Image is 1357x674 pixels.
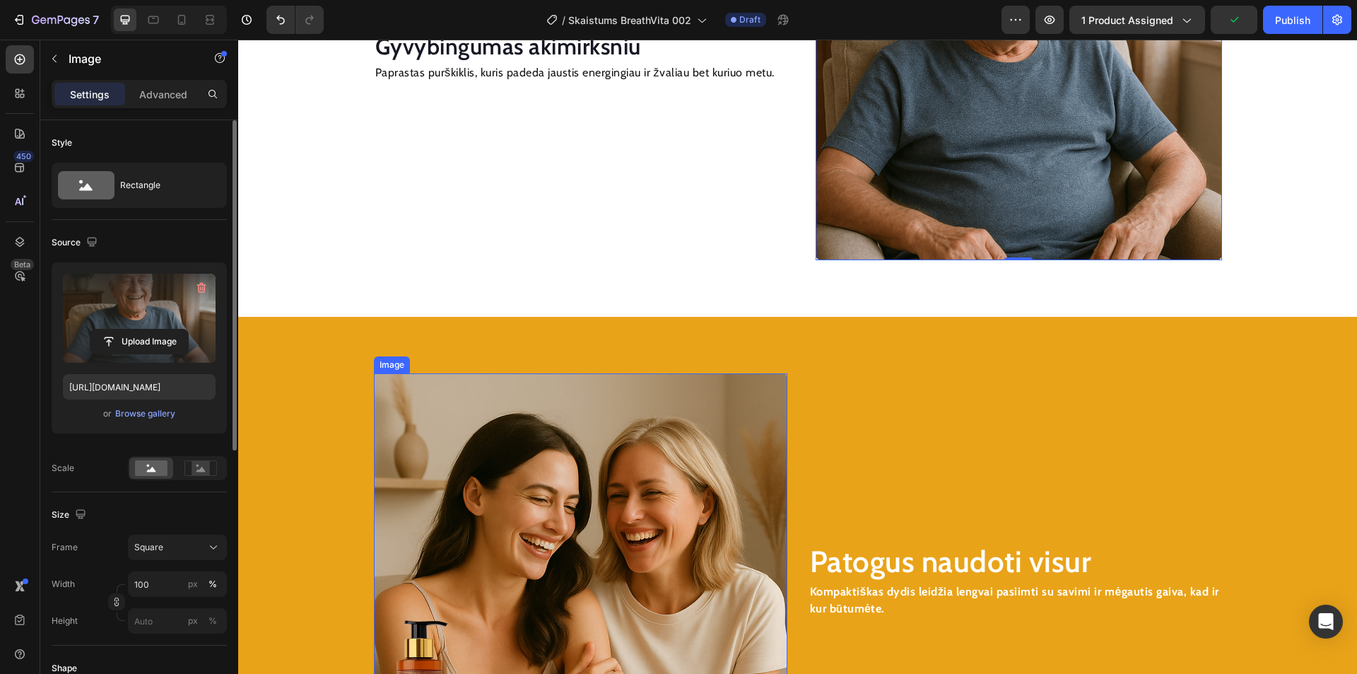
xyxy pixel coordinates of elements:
div: 450 [13,151,34,162]
iframe: Design area [238,40,1357,674]
p: 7 [93,11,99,28]
div: Undo/Redo [266,6,324,34]
p: Advanced [139,87,187,102]
span: Draft [739,13,760,26]
div: Image [139,319,169,332]
div: Beta [11,259,34,270]
button: % [184,612,201,629]
div: % [208,578,217,591]
input: https://example.com/image.jpg [63,374,216,400]
p: Settings [70,87,110,102]
button: px [204,612,221,629]
div: % [208,615,217,627]
button: px [204,576,221,593]
div: Browse gallery [115,407,175,420]
button: 7 [6,6,105,34]
label: Frame [52,541,78,554]
div: Style [52,136,72,149]
div: Rectangle [120,169,206,202]
span: 1 product assigned [1081,13,1173,28]
button: Square [128,535,227,560]
span: Skaistums BreathVita 002 [568,13,691,28]
p: Image [69,50,189,67]
div: Publish [1275,13,1310,28]
button: % [184,576,201,593]
span: / [562,13,565,28]
p: Paprastas purškiklis, kuris padeda jaustis energingiau ir žvaliau bet kuriuo metu. [137,25,541,42]
span: or [103,405,112,422]
h2: Patogus naudoti visur [570,501,984,543]
strong: Kompaktiškas dydis leidžia lengvai pasiimti su savimi ir mėgautis gaiva, kad ir kur būtumėte. [572,545,981,576]
button: Publish [1263,6,1322,34]
div: Open Intercom Messenger [1309,605,1343,639]
div: Scale [52,462,74,475]
button: Browse gallery [114,407,176,421]
div: Source [52,233,100,252]
span: Square [134,541,163,554]
label: Height [52,615,78,627]
button: 1 product assigned [1069,6,1205,34]
button: Upload Image [90,329,189,354]
div: px [188,615,198,627]
input: px% [128,608,227,634]
input: px% [128,571,227,597]
div: Size [52,506,89,525]
div: px [188,578,198,591]
label: Width [52,578,75,591]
